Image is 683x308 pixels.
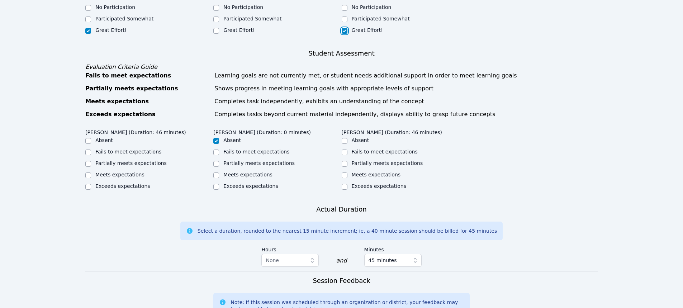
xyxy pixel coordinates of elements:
[85,48,598,58] h3: Student Assessment
[198,227,497,234] div: Select a duration, rounded to the nearest 15 minute increment; ie, a 40 minute session should be ...
[223,149,289,155] label: Fails to meet expectations
[95,149,161,155] label: Fails to meet expectations
[261,243,319,254] label: Hours
[352,137,369,143] label: Absent
[223,160,295,166] label: Partially meets expectations
[95,137,113,143] label: Absent
[223,137,241,143] label: Absent
[261,254,319,267] button: None
[95,183,150,189] label: Exceeds expectations
[95,160,167,166] label: Partially meets expectations
[85,71,210,80] div: Fails to meet expectations
[316,204,366,214] h3: Actual Duration
[214,97,598,106] div: Completes task independently, exhibits an understanding of the concept
[352,160,423,166] label: Partially meets expectations
[223,4,263,10] label: No Participation
[223,172,272,177] label: Meets expectations
[213,126,311,137] legend: [PERSON_NAME] (Duration: 0 minutes)
[352,16,410,22] label: Participated Somewhat
[364,243,422,254] label: Minutes
[352,183,406,189] label: Exceeds expectations
[85,110,210,119] div: Exceeds expectations
[214,71,598,80] div: Learning goals are not currently met, or student needs additional support in order to meet learni...
[95,27,127,33] label: Great Effort!
[95,16,153,22] label: Participated Somewhat
[85,126,186,137] legend: [PERSON_NAME] (Duration: 46 minutes)
[85,97,210,106] div: Meets expectations
[336,256,347,265] div: and
[364,254,422,267] button: 45 minutes
[223,16,281,22] label: Participated Somewhat
[352,27,383,33] label: Great Effort!
[95,4,135,10] label: No Participation
[223,183,278,189] label: Exceeds expectations
[85,63,598,71] div: Evaluation Criteria Guide
[214,110,598,119] div: Completes tasks beyond current material independently, displays ability to grasp future concepts
[352,149,418,155] label: Fails to meet expectations
[266,257,279,263] span: None
[85,84,210,93] div: Partially meets expectations
[95,172,144,177] label: Meets expectations
[352,4,392,10] label: No Participation
[313,276,370,286] h3: Session Feedback
[352,172,401,177] label: Meets expectations
[214,84,598,93] div: Shows progress in meeting learning goals with appropriate levels of support
[369,256,397,265] span: 45 minutes
[342,126,442,137] legend: [PERSON_NAME] (Duration: 46 minutes)
[223,27,255,33] label: Great Effort!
